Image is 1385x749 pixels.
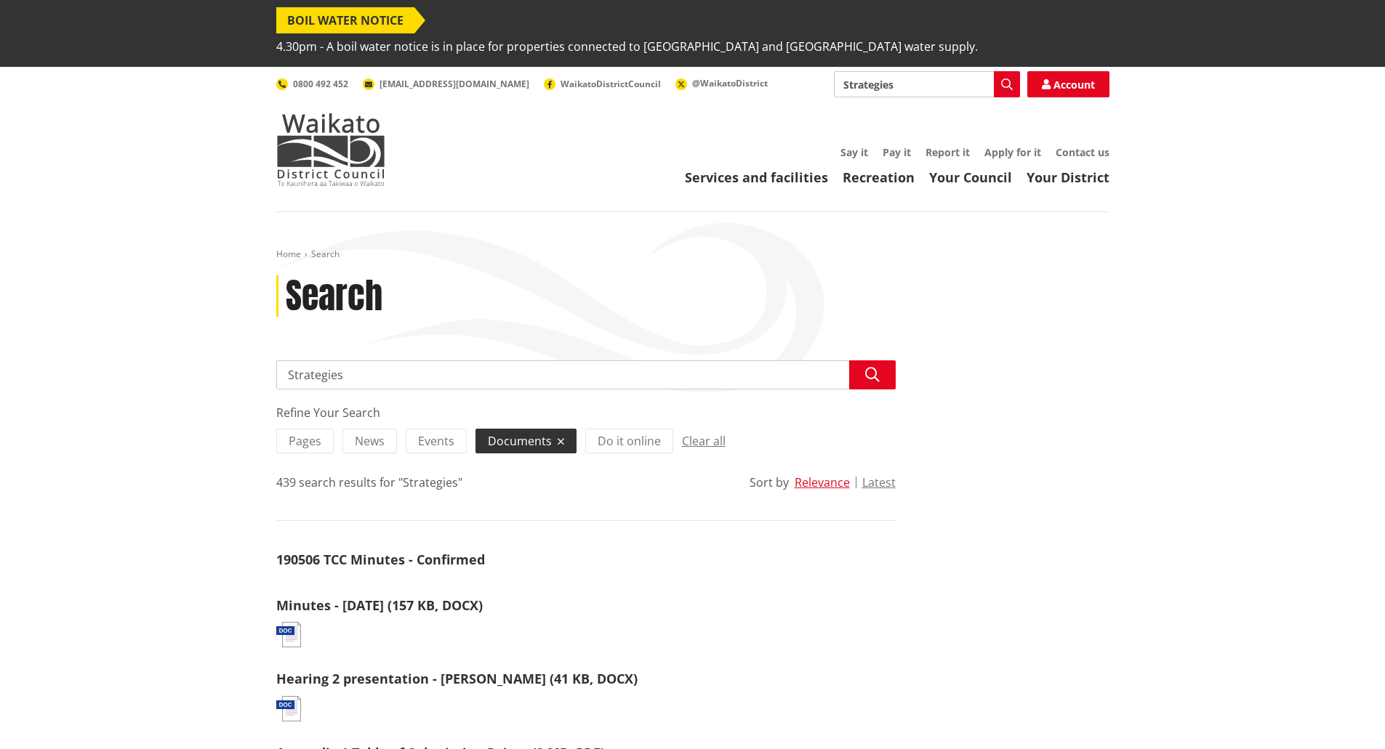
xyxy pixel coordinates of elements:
[276,33,978,60] span: 4.30pm - A boil water notice is in place for properties connected to [GEOGRAPHIC_DATA] and [GEOGR...
[276,360,896,389] input: Search input
[276,551,485,568] a: 190506 TCC Minutes - Confirmed
[363,78,529,90] a: [EMAIL_ADDRESS][DOMAIN_NAME]
[883,145,911,159] a: Pay it
[276,248,1109,261] nav: breadcrumb
[862,476,896,489] button: Latest
[276,404,896,421] div: Refine Your Search
[561,78,661,90] span: WaikatoDistrictCouncil
[276,696,301,721] img: document-doc.svg
[1027,169,1109,186] a: Your District
[1056,145,1109,159] a: Contact us
[544,78,661,90] a: WaikatoDistrictCouncil
[929,169,1012,186] a: Your Council
[276,248,301,260] a: Home
[685,169,828,186] a: Services and facilities
[598,433,661,449] span: Do it online
[692,77,768,89] span: @WaikatoDistrict
[840,145,868,159] a: Say it
[750,474,789,491] div: Sort by
[276,113,385,186] img: Waikato District Council - Te Kaunihera aa Takiwaa o Waikato
[276,7,414,33] span: BOIL WATER NOTICE
[843,169,915,186] a: Recreation
[289,433,321,449] span: Pages
[276,474,462,491] div: 439 search results for "Strategies"
[834,71,1020,97] input: Search input
[286,275,382,317] h1: Search
[795,476,850,489] button: Relevance
[355,433,385,449] span: News
[276,670,638,687] a: Hearing 2 presentation - [PERSON_NAME] (41 KB, DOCX)
[418,433,454,449] span: Events
[926,145,970,159] a: Report it
[984,145,1041,159] a: Apply for it
[488,433,552,449] span: Documents
[682,429,726,453] button: Clear all
[276,596,483,614] a: Minutes - [DATE] (157 KB, DOCX)
[276,78,348,90] a: 0800 492 452
[293,78,348,90] span: 0800 492 452
[380,78,529,90] span: [EMAIL_ADDRESS][DOMAIN_NAME]
[675,77,768,89] a: @WaikatoDistrict
[1027,71,1109,97] a: Account
[276,622,301,647] img: document-doc.svg
[311,248,340,260] span: Search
